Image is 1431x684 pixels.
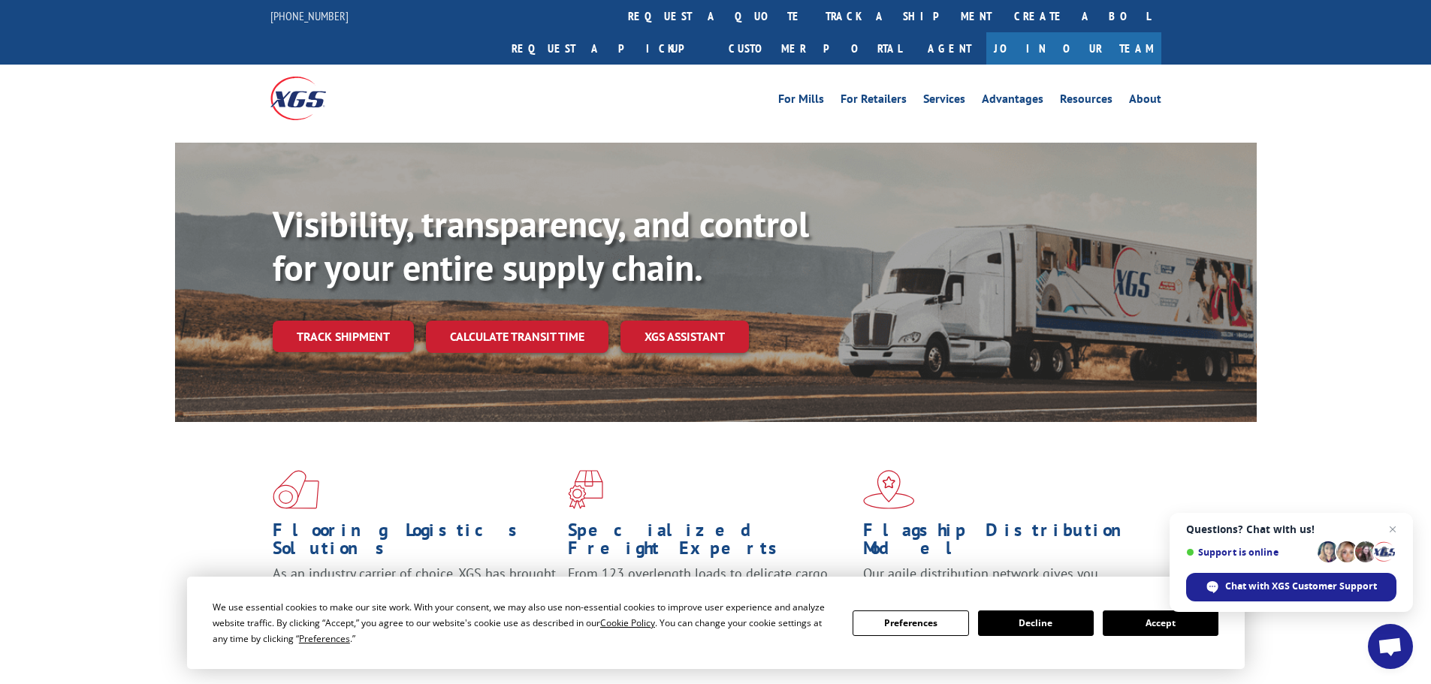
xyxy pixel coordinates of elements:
a: Services [923,93,965,110]
h1: Flagship Distribution Model [863,521,1147,565]
span: As an industry carrier of choice, XGS has brought innovation and dedication to flooring logistics... [273,565,556,618]
a: Resources [1060,93,1112,110]
a: About [1129,93,1161,110]
a: Join Our Team [986,32,1161,65]
a: XGS ASSISTANT [620,321,749,353]
span: Chat with XGS Customer Support [1186,573,1396,601]
a: Calculate transit time [426,321,608,353]
a: Open chat [1368,624,1413,669]
span: Preferences [299,632,350,645]
span: Our agile distribution network gives you nationwide inventory management on demand. [863,565,1140,600]
a: Customer Portal [717,32,913,65]
img: xgs-icon-focused-on-flooring-red [568,470,603,509]
button: Accept [1103,610,1218,636]
p: From 123 overlength loads to delicate cargo, our experienced staff knows the best way to move you... [568,565,852,631]
a: For Retailers [841,93,907,110]
h1: Flooring Logistics Solutions [273,521,557,565]
a: Request a pickup [500,32,717,65]
button: Preferences [853,610,968,636]
span: Chat with XGS Customer Support [1225,580,1377,593]
span: Support is online [1186,547,1312,558]
div: We use essential cookies to make our site work. With your consent, we may also use non-essential ... [213,599,835,646]
button: Decline [978,610,1094,636]
a: Agent [913,32,986,65]
a: For Mills [778,93,824,110]
h1: Specialized Freight Experts [568,521,852,565]
img: xgs-icon-flagship-distribution-model-red [863,470,915,509]
a: Track shipment [273,321,414,352]
a: [PHONE_NUMBER] [270,8,349,23]
img: xgs-icon-total-supply-chain-intelligence-red [273,470,319,509]
span: Cookie Policy [600,616,655,629]
span: Questions? Chat with us! [1186,523,1396,535]
b: Visibility, transparency, and control for your entire supply chain. [273,200,809,291]
div: Cookie Consent Prompt [187,577,1245,669]
a: Advantages [982,93,1043,110]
